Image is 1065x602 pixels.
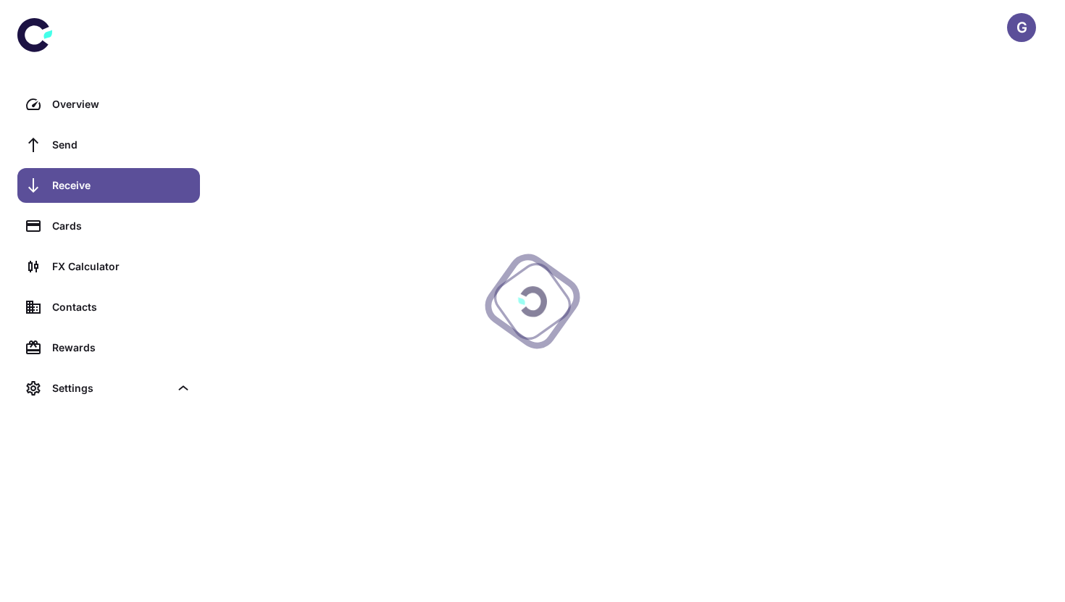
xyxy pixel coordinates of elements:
a: Receive [17,168,200,203]
div: Cards [52,218,191,234]
div: Settings [17,371,200,406]
div: FX Calculator [52,259,191,275]
a: FX Calculator [17,249,200,284]
div: Contacts [52,299,191,315]
button: G [1007,13,1036,42]
div: Overview [52,96,191,112]
div: Send [52,137,191,153]
div: Receive [52,177,191,193]
div: Rewards [52,340,191,356]
a: Send [17,127,200,162]
a: Contacts [17,290,200,325]
a: Overview [17,87,200,122]
a: Cards [17,209,200,243]
div: Settings [52,380,170,396]
a: Rewards [17,330,200,365]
